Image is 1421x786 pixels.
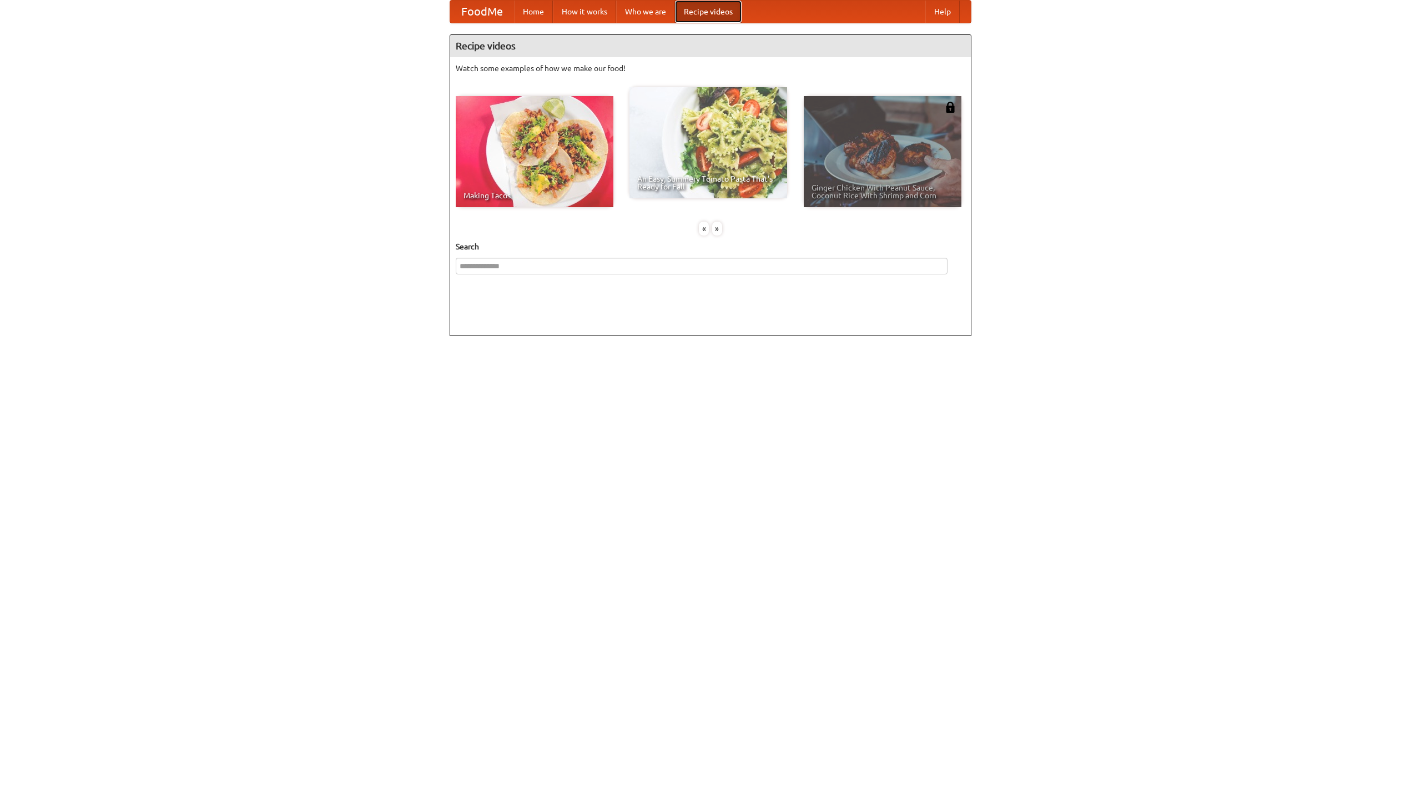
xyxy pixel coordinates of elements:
a: How it works [553,1,616,23]
h4: Recipe videos [450,35,971,57]
p: Watch some examples of how we make our food! [456,63,965,74]
div: » [712,222,722,236]
a: An Easy, Summery Tomato Pasta That's Ready for Fall [629,87,787,198]
a: FoodMe [450,1,514,23]
span: Making Tacos [463,192,606,199]
a: Help [925,1,960,23]
div: « [699,222,709,236]
a: Recipe videos [675,1,742,23]
img: 483408.png [945,102,956,113]
a: Home [514,1,553,23]
span: An Easy, Summery Tomato Pasta That's Ready for Fall [637,175,779,191]
a: Who we are [616,1,675,23]
h5: Search [456,241,965,252]
a: Making Tacos [456,96,613,207]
